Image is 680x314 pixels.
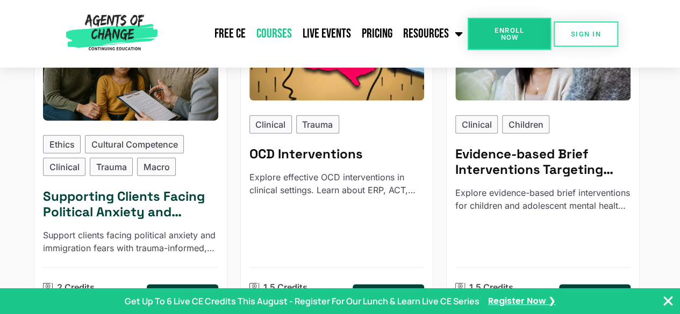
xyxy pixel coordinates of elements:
h5: Supporting Clients Facing Political Anxiety and Immigration Fears [43,189,218,220]
a: Resources [398,20,468,47]
p: Trauma [96,160,127,173]
h5: Learn More [152,287,212,300]
a: Live Events [297,20,356,47]
a: Free CE [209,20,251,47]
p: Clinical [49,160,80,173]
h5: Evidence-based Brief Interventions Targeting Acute Mental Health Presentations for Children and A... [455,147,631,178]
button: Close Banner [662,295,675,308]
p: Ethics [49,138,75,151]
p: Explore effective OCD interventions in clinical settings. Learn about ERP, ACT, ICBT, and strateg... [249,171,425,196]
p: Explore evidence-based brief interventions for children and adolescent mental health crises. Lear... [455,186,631,212]
a: Register Now ❯ [488,295,555,307]
p: Support clients facing political anxiety and immigration fears with trauma-informed, culturally r... [43,229,218,254]
p: Get Up To 6 Live CE Credits This August - Register For Our Lunch & Learn Live CE Series [125,295,479,308]
p: 1.5 Credits [469,281,513,294]
a: Pricing [356,20,398,47]
h5: Learn More [564,287,625,300]
h5: OCD Interventions [249,147,425,162]
p: Clinical [255,118,285,131]
nav: Menu [162,20,468,47]
h5: Learn More [359,287,419,300]
a: Courses [251,20,297,47]
p: Cultural Competence [91,138,178,151]
span: SIGN IN [571,31,601,38]
p: Trauma [302,118,333,131]
p: Clinical [462,118,492,131]
p: Children [509,118,543,131]
p: 1.5 Credits [263,281,307,294]
a: SIGN IN [554,21,618,47]
p: Macro [144,160,170,173]
span: Enroll Now [485,27,534,41]
a: Enroll Now [468,18,551,50]
p: 2 Credits [57,281,95,294]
